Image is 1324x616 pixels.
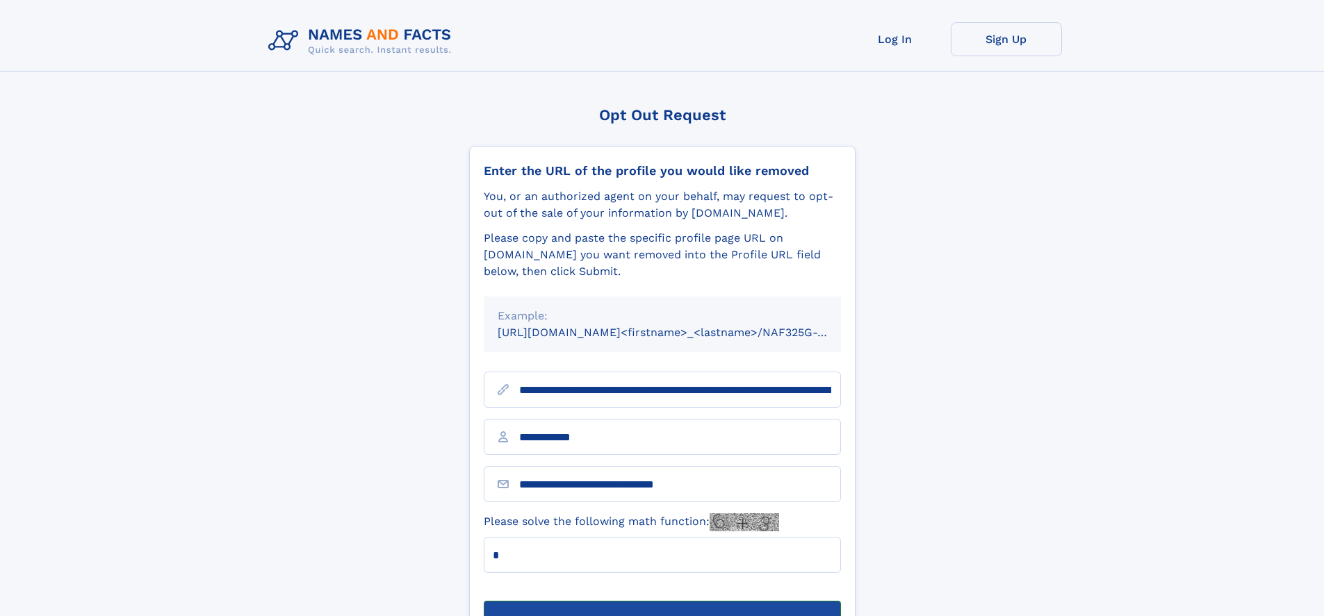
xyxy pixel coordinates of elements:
[484,188,841,222] div: You, or an authorized agent on your behalf, may request to opt-out of the sale of your informatio...
[469,106,856,124] div: Opt Out Request
[498,308,827,324] div: Example:
[840,22,951,56] a: Log In
[498,326,867,339] small: [URL][DOMAIN_NAME]<firstname>_<lastname>/NAF325G-xxxxxxxx
[484,163,841,178] div: Enter the URL of the profile you would like removed
[263,22,463,60] img: Logo Names and Facts
[484,230,841,280] div: Please copy and paste the specific profile page URL on [DOMAIN_NAME] you want removed into the Pr...
[484,513,779,531] label: Please solve the following math function:
[951,22,1062,56] a: Sign Up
